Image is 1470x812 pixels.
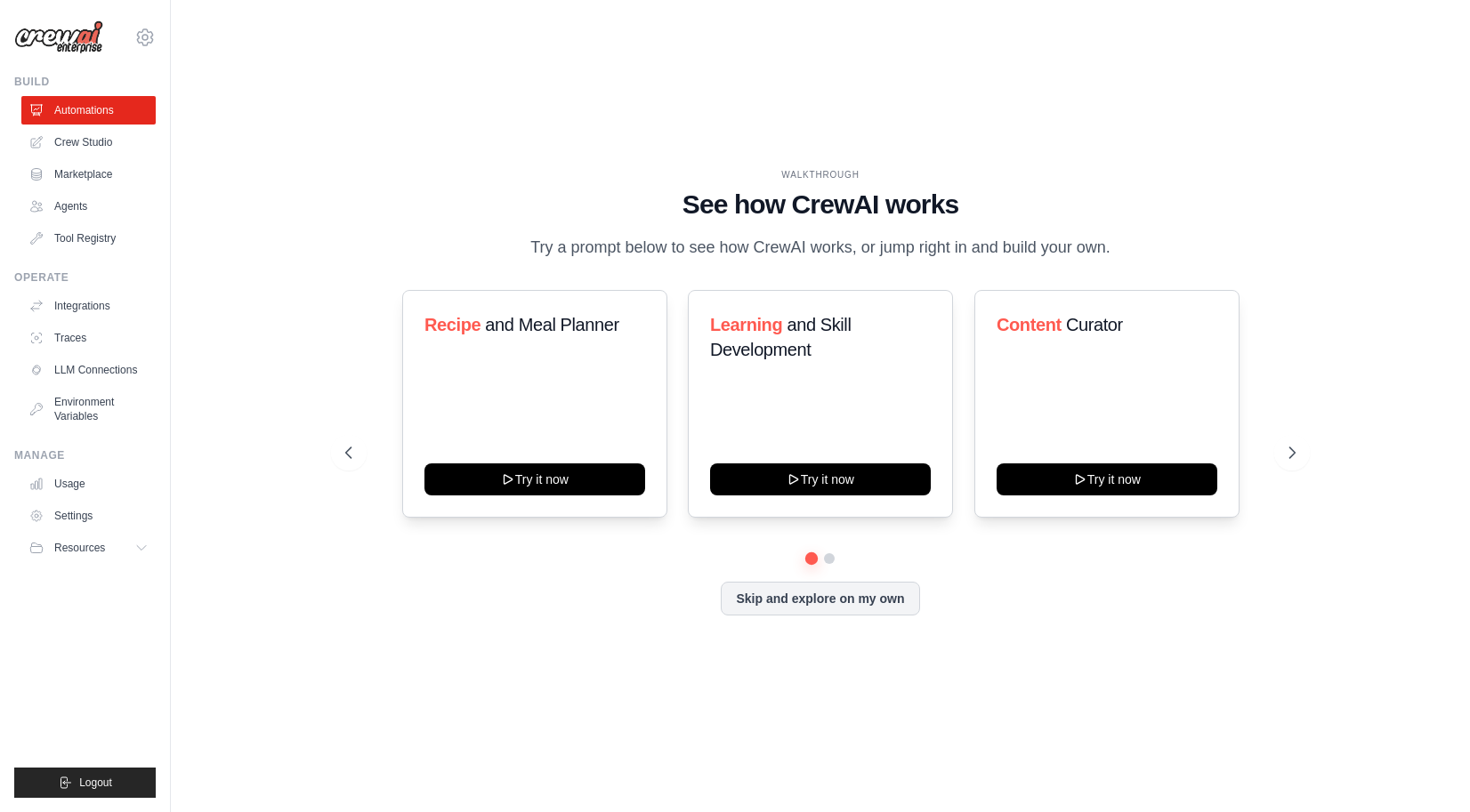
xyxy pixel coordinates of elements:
[21,534,156,562] button: Resources
[21,388,156,430] a: Environment Variables
[345,189,1296,221] h1: See how CrewAI works
[21,96,156,125] a: Automations
[485,315,618,334] span: and Meal Planner
[21,160,156,189] a: Marketplace
[521,235,1119,261] p: Try a prompt below to see how CrewAI works, or jump right in and build your own.
[710,315,851,359] span: and Skill Development
[21,324,156,352] a: Traces
[14,768,156,798] button: Logout
[21,292,156,320] a: Integrations
[424,315,481,334] span: Recipe
[710,315,782,334] span: Learning
[14,270,156,285] div: Operate
[54,541,105,555] span: Resources
[21,192,156,221] a: Agents
[14,75,156,89] div: Build
[21,356,156,384] a: LLM Connections
[1381,727,1470,812] iframe: Chat Widget
[997,315,1062,334] span: Content
[997,463,1217,495] button: Try it now
[345,168,1296,181] div: WALKTHROUGH
[424,463,645,495] button: Try it now
[14,448,156,462] div: Manage
[710,463,931,495] button: Try it now
[1066,315,1123,334] span: Curator
[21,502,156,530] a: Settings
[21,128,156,157] a: Crew Studio
[79,776,112,790] span: Logout
[21,470,156,498] a: Usage
[14,20,103,54] img: Logo
[721,582,919,615] button: Skip and explore on my own
[21,224,156,253] a: Tool Registry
